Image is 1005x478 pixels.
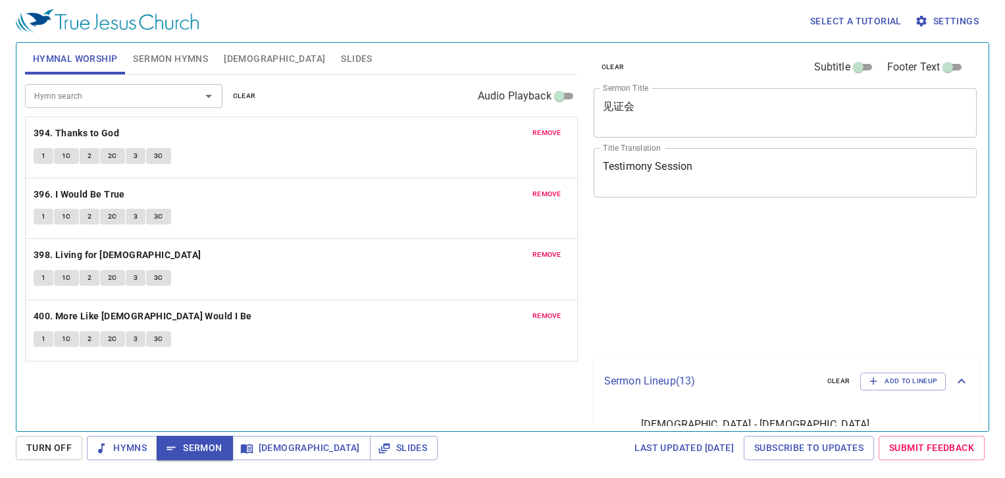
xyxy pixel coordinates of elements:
[478,88,552,104] span: Audio Playback
[157,436,232,460] button: Sermon
[97,440,147,456] span: Hymns
[134,211,138,223] span: 3
[88,150,91,162] span: 2
[744,436,874,460] a: Subscribe to Updates
[243,440,360,456] span: [DEMOGRAPHIC_DATA]
[41,150,45,162] span: 1
[80,209,99,225] button: 2
[34,125,122,142] button: 394. Thanks to God
[41,272,45,284] span: 1
[887,59,941,75] span: Footer Text
[133,51,208,67] span: Sermon Hymns
[126,209,145,225] button: 3
[62,150,71,162] span: 1C
[224,51,325,67] span: [DEMOGRAPHIC_DATA]
[146,331,171,347] button: 3C
[54,209,79,225] button: 1C
[588,211,902,355] iframe: from-child
[869,375,937,387] span: Add to Lineup
[603,160,968,185] textarea: Testimony Session
[879,436,985,460] a: Submit Feedback
[341,51,372,67] span: Slides
[88,211,91,223] span: 2
[41,211,45,223] span: 1
[233,90,256,102] span: clear
[62,272,71,284] span: 1C
[108,150,117,162] span: 2C
[62,333,71,345] span: 1C
[54,270,79,286] button: 1C
[134,272,138,284] span: 3
[827,375,850,387] span: clear
[634,440,734,456] span: Last updated [DATE]
[232,436,371,460] button: [DEMOGRAPHIC_DATA]
[100,331,125,347] button: 2C
[80,331,99,347] button: 2
[88,272,91,284] span: 2
[754,440,863,456] span: Subscribe to Updates
[126,270,145,286] button: 3
[34,331,53,347] button: 1
[810,13,902,30] span: Select a tutorial
[34,270,53,286] button: 1
[34,209,53,225] button: 1
[88,333,91,345] span: 2
[146,148,171,164] button: 3C
[525,186,569,202] button: remove
[16,436,82,460] button: Turn Off
[100,270,125,286] button: 2C
[525,125,569,141] button: remove
[34,125,119,142] b: 394. Thanks to God
[100,148,125,164] button: 2C
[525,247,569,263] button: remove
[146,270,171,286] button: 3C
[34,247,203,263] button: 398. Living for [DEMOGRAPHIC_DATA]
[34,308,254,325] button: 400. More Like [DEMOGRAPHIC_DATA] Would I Be
[26,440,72,456] span: Turn Off
[532,249,561,261] span: remove
[108,333,117,345] span: 2C
[199,87,218,105] button: Open
[80,270,99,286] button: 2
[532,188,561,200] span: remove
[167,440,222,456] span: Sermon
[34,148,53,164] button: 1
[805,9,907,34] button: Select a tutorial
[225,88,264,104] button: clear
[889,440,974,456] span: Submit Feedback
[62,211,71,223] span: 1C
[154,272,163,284] span: 3C
[604,373,817,389] p: Sermon Lineup ( 13 )
[819,373,858,389] button: clear
[154,211,163,223] span: 3C
[41,333,45,345] span: 1
[126,331,145,347] button: 3
[814,59,850,75] span: Subtitle
[108,272,117,284] span: 2C
[917,13,979,30] span: Settings
[532,310,561,322] span: remove
[594,359,980,403] div: Sermon Lineup(13)clearAdd to Lineup
[154,333,163,345] span: 3C
[532,127,561,139] span: remove
[54,148,79,164] button: 1C
[80,148,99,164] button: 2
[370,436,438,460] button: Slides
[34,186,127,203] button: 396. I Would Be True
[525,308,569,324] button: remove
[629,436,739,460] a: Last updated [DATE]
[16,9,199,33] img: True Jesus Church
[603,100,968,125] textarea: 见证会
[134,333,138,345] span: 3
[641,417,875,448] span: [DEMOGRAPHIC_DATA] - [DEMOGRAPHIC_DATA] - [GEOGRAPHIC_DATA]
[108,211,117,223] span: 2C
[594,59,632,75] button: clear
[912,9,984,34] button: Settings
[860,373,946,390] button: Add to Lineup
[33,51,118,67] span: Hymnal Worship
[126,148,145,164] button: 3
[54,331,79,347] button: 1C
[87,436,157,460] button: Hymns
[34,247,201,263] b: 398. Living for [DEMOGRAPHIC_DATA]
[602,61,625,73] span: clear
